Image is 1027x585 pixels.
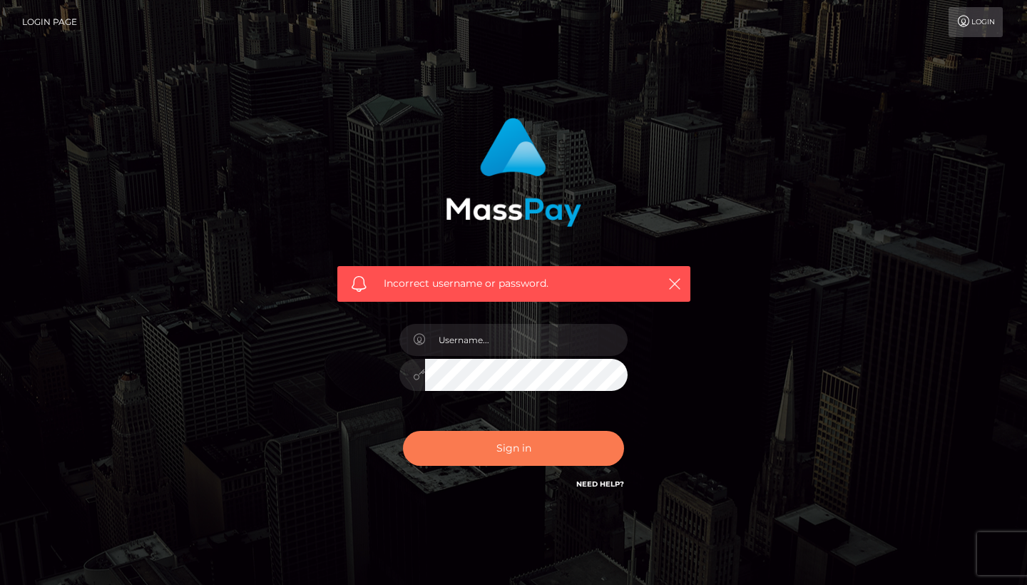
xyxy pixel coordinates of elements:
[384,276,644,291] span: Incorrect username or password.
[949,7,1003,37] a: Login
[22,7,77,37] a: Login Page
[446,118,581,227] img: MassPay Login
[576,479,624,489] a: Need Help?
[403,431,624,466] button: Sign in
[425,324,628,356] input: Username...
